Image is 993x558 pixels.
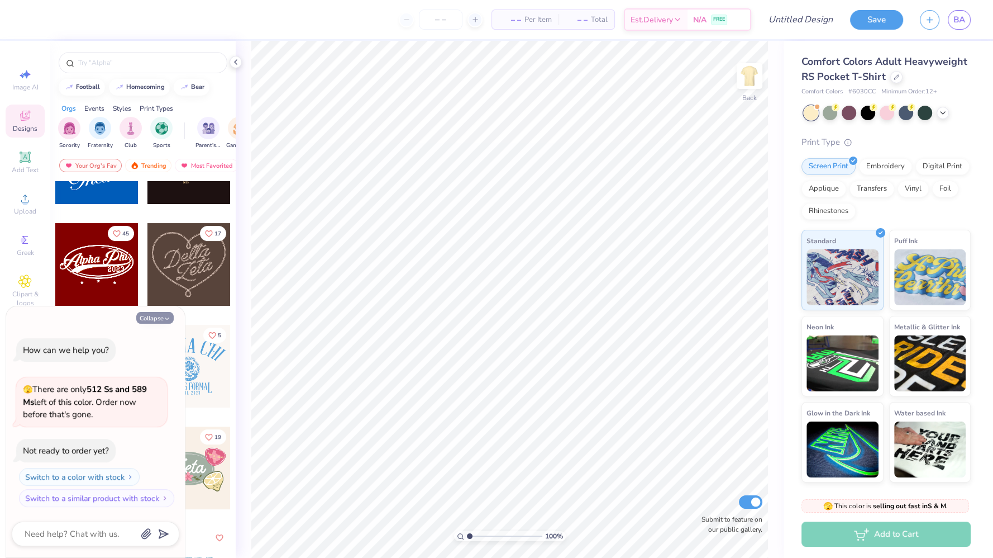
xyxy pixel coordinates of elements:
[84,103,104,114] div: Events
[894,335,966,391] img: Metallic & Glitter Ink
[894,407,946,419] span: Water based Ink
[226,117,252,150] div: filter for Game Day
[23,384,147,420] span: There are only left of this color. Order now before that's gone.
[161,495,168,502] img: Switch to a similar product with stock
[125,141,137,150] span: Club
[59,159,122,172] div: Your Org's Fav
[806,321,834,333] span: Neon Ink
[894,321,960,333] span: Metallic & Glitter Ink
[108,226,134,241] button: Like
[14,207,36,216] span: Upload
[115,84,124,91] img: trend_line.gif
[23,384,32,395] span: 🫣
[524,14,552,26] span: Per Item
[127,474,133,480] img: Switch to a color with stock
[200,429,226,444] button: Like
[109,79,170,96] button: homecoming
[58,117,80,150] div: filter for Sorority
[94,122,106,135] img: Fraternity Image
[214,231,221,237] span: 17
[88,117,113,150] div: filter for Fraternity
[850,10,903,30] button: Save
[17,248,34,257] span: Greek
[88,141,113,150] span: Fraternity
[174,79,209,96] button: bear
[191,84,204,90] div: bear
[88,117,113,150] button: filter button
[226,141,252,150] span: Game Day
[881,87,937,97] span: Minimum Order: 12 +
[122,231,129,237] span: 45
[140,103,173,114] div: Print Types
[806,249,879,305] img: Standard
[801,158,856,175] div: Screen Print
[760,8,842,31] input: Untitled Design
[631,14,673,26] span: Est. Delivery
[213,531,226,545] button: Like
[545,531,563,541] span: 100 %
[233,122,246,135] img: Game Day Image
[150,117,173,150] button: filter button
[195,141,221,150] span: Parent's Weekend
[63,122,76,135] img: Sorority Image
[693,14,706,26] span: N/A
[23,445,109,456] div: Not ready to order yet?
[12,165,39,174] span: Add Text
[948,10,971,30] a: BA
[19,468,140,486] button: Switch to a color with stock
[59,79,105,96] button: football
[806,422,879,477] img: Glow in the Dark Ink
[153,141,170,150] span: Sports
[120,117,142,150] button: filter button
[64,162,73,169] img: most_fav.gif
[419,10,462,30] input: – –
[77,57,220,68] input: Try "Alpha"
[180,162,189,169] img: most_fav.gif
[565,14,588,26] span: – –
[953,13,965,26] span: BA
[23,344,109,356] div: How can we help you?
[76,84,100,90] div: football
[894,235,918,247] span: Puff Ink
[713,16,725,23] span: FREE
[894,249,966,305] img: Puff Ink
[695,514,762,535] label: Submit to feature on our public gallery.
[150,117,173,150] div: filter for Sports
[801,55,967,83] span: Comfort Colors Adult Heavyweight RS Pocket T-Shirt
[806,407,870,419] span: Glow in the Dark Ink
[591,14,608,26] span: Total
[859,158,912,175] div: Embroidery
[738,65,761,87] img: Back
[873,502,946,510] strong: selling out fast in S & M
[894,422,966,477] img: Water based Ink
[806,235,836,247] span: Standard
[806,335,879,391] img: Neon Ink
[801,203,856,220] div: Rhinestones
[200,226,226,241] button: Like
[849,181,894,197] div: Transfers
[932,181,958,197] div: Foil
[13,124,37,133] span: Designs
[12,83,39,92] span: Image AI
[19,489,174,507] button: Switch to a similar product with stock
[125,122,137,135] img: Club Image
[823,501,948,511] span: This color is .
[6,290,45,308] span: Clipart & logos
[58,117,80,150] button: filter button
[823,501,833,512] span: 🫣
[195,117,221,150] button: filter button
[915,158,970,175] div: Digital Print
[801,136,971,149] div: Print Type
[226,117,252,150] button: filter button
[175,159,238,172] div: Most Favorited
[136,312,174,324] button: Collapse
[801,181,846,197] div: Applique
[218,333,221,338] span: 5
[848,87,876,97] span: # 6030CC
[130,162,139,169] img: trending.gif
[897,181,929,197] div: Vinyl
[113,103,131,114] div: Styles
[202,122,215,135] img: Parent's Weekend Image
[214,434,221,440] span: 19
[195,117,221,150] div: filter for Parent's Weekend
